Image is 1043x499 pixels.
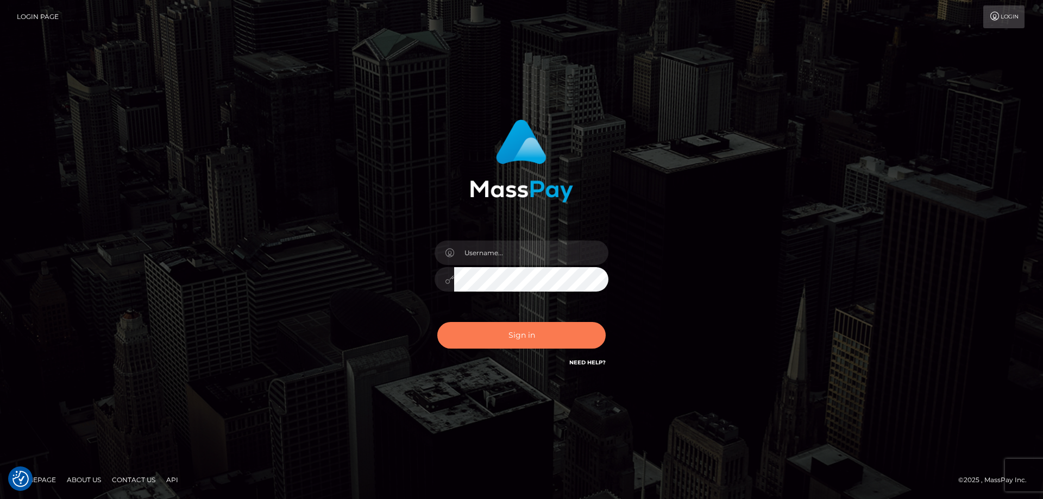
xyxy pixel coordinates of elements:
a: Login Page [17,5,59,28]
a: Homepage [12,471,60,488]
a: Need Help? [569,359,606,366]
button: Consent Preferences [12,471,29,487]
a: API [162,471,183,488]
div: © 2025 , MassPay Inc. [958,474,1035,486]
a: Login [983,5,1025,28]
input: Username... [454,241,608,265]
img: MassPay Login [470,119,573,203]
img: Revisit consent button [12,471,29,487]
button: Sign in [437,322,606,349]
a: Contact Us [108,471,160,488]
a: About Us [62,471,105,488]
